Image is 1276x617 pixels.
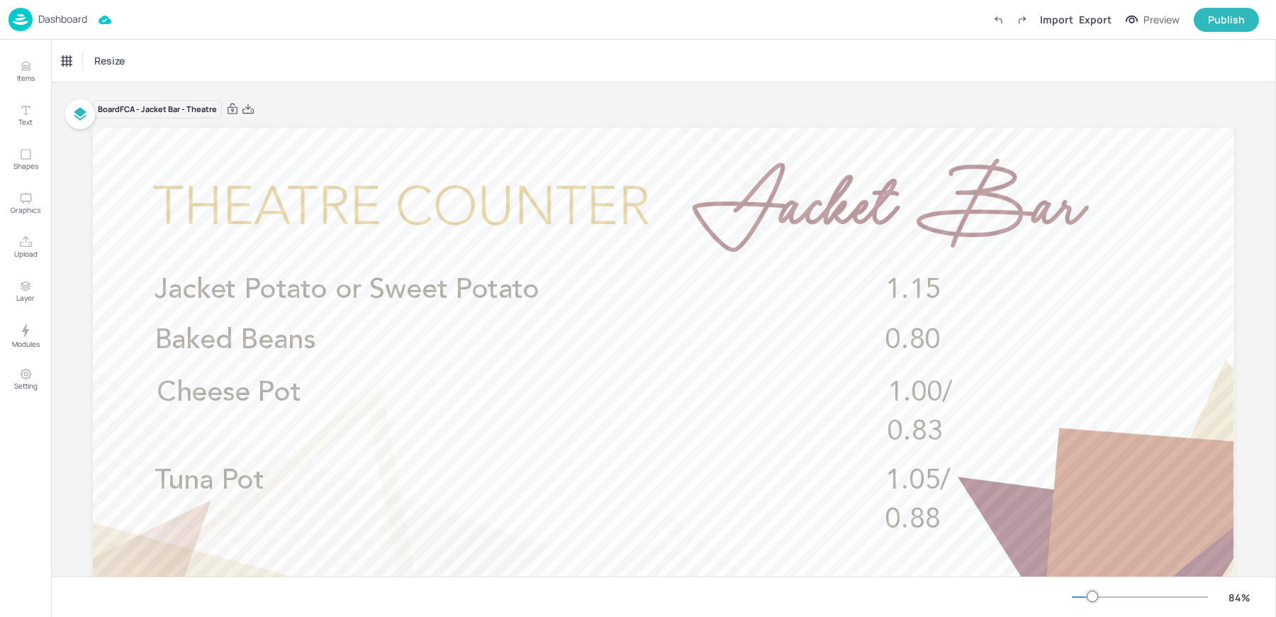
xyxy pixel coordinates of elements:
div: 84 % [1222,590,1256,605]
button: Publish [1194,8,1259,32]
span: Resize [91,53,128,68]
span: Jacket Potato or Sweet Potato [155,276,539,304]
span: Tuna Pot [155,467,264,495]
span: Cheese Pot [157,379,301,406]
span: 0.80 [885,327,940,355]
p: Dashboard [38,14,87,24]
label: Redo (Ctrl + Y) [1010,8,1034,32]
div: Board FCA - Jacket Bar - Theatre [93,100,222,119]
button: Preview [1117,9,1188,30]
span: 1.15 [885,276,940,304]
label: Undo (Ctrl + Z) [986,8,1010,32]
span: Baked Beans [155,327,315,355]
div: Preview [1143,12,1180,28]
span: 1.00/0.83 [888,379,952,446]
img: logo-86c26b7e.jpg [9,8,33,31]
div: Publish [1208,12,1245,28]
div: Export [1079,12,1112,27]
div: Import [1040,12,1073,27]
span: 1.05/0.88 [885,467,950,535]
